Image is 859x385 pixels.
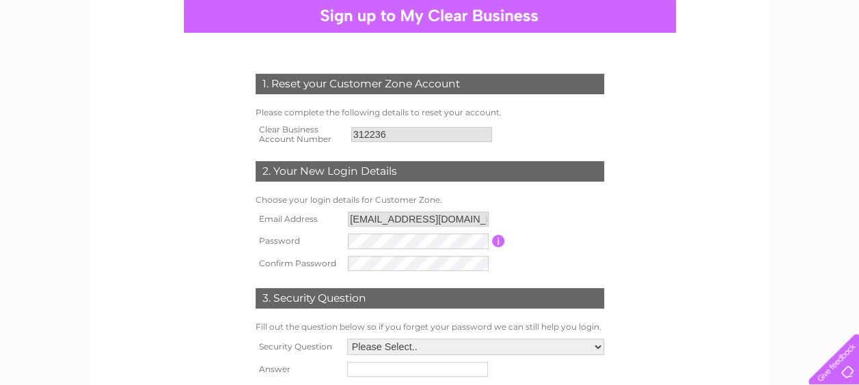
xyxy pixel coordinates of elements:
[740,58,781,68] a: Telecoms
[107,8,753,66] div: Clear Business is a trading name of Verastar Limited (registered in [GEOGRAPHIC_DATA] No. 3667643...
[256,288,604,309] div: 3. Security Question
[817,58,851,68] a: Contact
[252,335,344,358] th: Security Question
[601,7,696,24] a: 0333 014 3131
[256,161,604,182] div: 2. Your New Login Details
[252,253,345,275] th: Confirm Password
[252,319,608,335] td: Fill out the question below so if you forget your password we can still help you login.
[492,235,505,247] input: Information
[252,192,608,208] td: Choose your login details for Customer Zone.
[252,230,345,253] th: Password
[256,74,604,94] div: 1. Reset your Customer Zone Account
[30,35,100,77] img: logo.png
[252,104,608,121] td: Please complete the following details to reset your account.
[252,121,348,148] th: Clear Business Account Number
[252,208,345,230] th: Email Address
[252,358,344,380] th: Answer
[668,58,694,68] a: Water
[789,58,809,68] a: Blog
[702,58,732,68] a: Energy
